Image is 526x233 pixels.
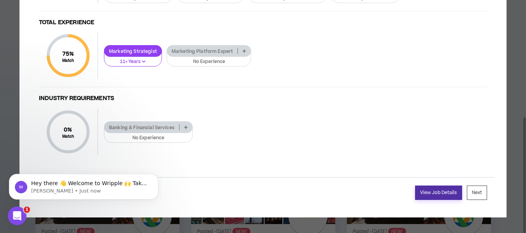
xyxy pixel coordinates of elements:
p: Marketing Strategist [104,48,162,54]
span: 0 % [62,126,74,134]
small: Match [62,134,74,139]
button: 11+ Years [104,52,162,67]
h4: Total Experience [39,19,487,26]
p: No Experience [109,135,188,142]
p: No Experience [172,58,246,65]
button: No Experience [167,52,252,67]
p: Banking & Financial Services [104,124,179,130]
small: Match [62,58,74,63]
iframe: Intercom live chat [8,207,26,225]
p: Marketing Platform Expert [167,48,238,54]
span: 75 % [62,50,74,58]
h4: Industry Requirements [39,95,487,102]
button: Next [467,186,487,200]
a: View Job Details [415,186,462,200]
iframe: Intercom notifications message [6,158,162,212]
span: 1 [24,207,30,213]
button: No Experience [104,128,193,143]
p: 11+ Years [109,58,157,65]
